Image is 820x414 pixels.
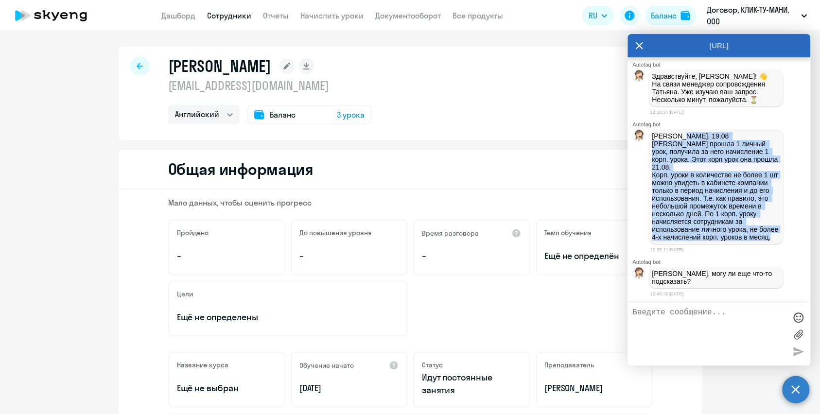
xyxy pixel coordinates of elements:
[177,361,228,369] h5: Название курса
[299,228,372,237] h5: До повышения уровня
[544,361,594,369] h5: Преподаватель
[177,290,193,298] h5: Цели
[544,228,592,237] h5: Темп обучения
[645,6,696,25] button: Балансbalance
[650,109,683,115] time: 12:30:27[DATE]
[177,228,209,237] h5: Пройдено
[422,371,521,397] p: Идут постоянные занятия
[177,311,399,324] p: Ещё не определены
[168,78,371,93] p: [EMAIL_ADDRESS][DOMAIN_NAME]
[544,382,644,395] p: [PERSON_NAME]
[161,11,195,20] a: Дашборд
[422,250,521,262] p: –
[633,267,645,281] img: bot avatar
[632,259,810,265] div: Autofaq bot
[651,10,677,21] div: Баланс
[177,382,276,395] p: Ещё не выбран
[791,327,805,342] label: Лимит 10 файлов
[299,250,399,262] p: –
[632,121,810,127] div: Autofaq bot
[422,229,479,238] h5: Время разговора
[652,270,780,285] p: [PERSON_NAME], могу ли еще что-то подсказать?
[177,250,276,262] p: –
[263,11,289,20] a: Отчеты
[650,291,683,296] time: 12:45:36[DATE]
[652,72,780,103] p: Здравствуйте, [PERSON_NAME]! 👋 ﻿На связи менеджер сопровождения Татьяна. Уже изучаю ваш запрос. Н...
[168,159,314,179] h2: Общая информация
[453,11,503,20] a: Все продукты
[299,382,399,395] p: [DATE]
[582,6,614,25] button: RU
[680,11,690,20] img: balance
[168,56,271,76] h1: [PERSON_NAME]
[632,62,810,68] div: Autofaq bot
[422,361,443,369] h5: Статус
[650,247,683,252] time: 12:35:11[DATE]
[270,109,296,121] span: Баланс
[300,11,364,20] a: Начислить уроки
[544,250,644,262] span: Ещё не определён
[652,132,780,241] p: [PERSON_NAME], 19.08 [PERSON_NAME] прошла 1 личный урок, получила за него начисление 1 корп. урок...
[633,130,645,144] img: bot avatar
[168,197,652,208] p: Мало данных, чтобы оценить прогресс
[633,70,645,84] img: bot avatar
[375,11,441,20] a: Документооборот
[299,361,354,370] h5: Обучение начато
[207,11,251,20] a: Сотрудники
[707,4,797,27] p: Договор, КЛИК-ТУ-МАНИ, ООО
[702,4,812,27] button: Договор, КЛИК-ТУ-МАНИ, ООО
[337,109,365,121] span: 3 урока
[589,10,597,21] span: RU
